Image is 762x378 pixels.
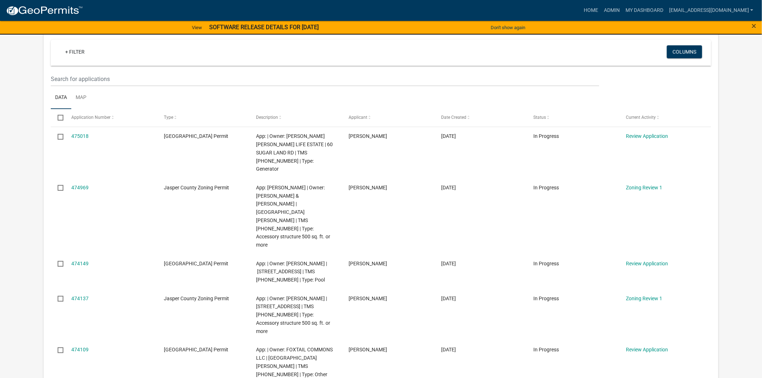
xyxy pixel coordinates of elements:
span: 09/05/2025 [441,261,456,266]
datatable-header-cell: Type [157,109,250,126]
span: Jasper County Building Permit [164,261,228,266]
datatable-header-cell: Date Created [434,109,527,126]
a: Review Application [626,347,668,352]
a: [EMAIL_ADDRESS][DOMAIN_NAME] [666,4,756,17]
span: Status [534,115,546,120]
datatable-header-cell: Description [249,109,342,126]
span: In Progress [534,133,559,139]
span: In Progress [534,347,559,352]
datatable-header-cell: Current Activity [619,109,712,126]
span: Jasper County Zoning Permit [164,296,229,301]
span: Preston Parfitt [349,347,387,352]
span: 09/08/2025 [441,133,456,139]
span: 09/08/2025 [441,185,456,190]
span: App: Geromy Criswell | Owner: NAGEL MARIANNE & THERESA JTWROS | STRAWBERRY HILL RD | TMS 083-00-0... [256,185,331,248]
span: Current Activity [626,115,656,120]
datatable-header-cell: Status [526,109,619,126]
strong: SOFTWARE RELEASE DETAILS FOR [DATE] [209,24,319,31]
span: App: | Owner: OLGUIN ULYSES | 590 OAKWOOD Dr | TMS 038-05-00-022 | Type: Accessory structure 500 ... [256,296,331,334]
span: Jasper County Zoning Permit [164,185,229,190]
span: In Progress [534,261,559,266]
a: Map [71,86,91,109]
span: Jasper County Building Permit [164,347,228,352]
span: In Progress [534,296,559,301]
span: Application Number [71,115,111,120]
span: Description [256,115,278,120]
datatable-header-cell: Applicant [342,109,434,126]
datatable-header-cell: Application Number [64,109,157,126]
input: Search for applications [51,72,600,86]
a: 474109 [71,347,89,352]
span: Jasper County Building Permit [164,133,228,139]
span: Type [164,115,173,120]
a: 475018 [71,133,89,139]
span: × [752,21,757,31]
span: Ulyses Olguin [349,296,387,301]
a: My Dashboard [623,4,666,17]
span: App: | Owner: REED MARY CATHERINE LIFE ESTATE | 60 SUGAR LAND RD | TMS 091-00-03-035 | Type: Gene... [256,133,333,172]
a: 474969 [71,185,89,190]
a: Review Application [626,133,668,139]
span: Applicant [349,115,367,120]
a: Home [581,4,601,17]
span: Bruce K Draper [349,133,387,139]
a: Data [51,86,71,109]
a: Zoning Review 1 [626,296,662,301]
span: App: | Owner: OLGUIN ULYSES | 590 OAKWOOD Dr | TMS 038-05-00-022 | Type: Pool [256,261,327,283]
a: Admin [601,4,623,17]
span: Geromy Criswell [349,185,387,190]
span: 09/05/2025 [441,347,456,352]
button: Close [752,22,757,30]
span: In Progress [534,185,559,190]
a: Review Application [626,261,668,266]
span: 09/05/2025 [441,296,456,301]
button: Columns [667,45,702,58]
button: Don't show again [488,22,528,33]
a: 474149 [71,261,89,266]
span: Ulyses Olguin [349,261,387,266]
a: + Filter [59,45,90,58]
datatable-header-cell: Select [51,109,64,126]
a: View [189,22,205,33]
span: App: | Owner: FOXTAIL COMMONS LLC | Okatie Hwy & Old Marsh Road | TMS 081-00-03-030 | Type: Other [256,347,333,377]
span: Date Created [441,115,466,120]
a: 474137 [71,296,89,301]
a: Zoning Review 1 [626,185,662,190]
